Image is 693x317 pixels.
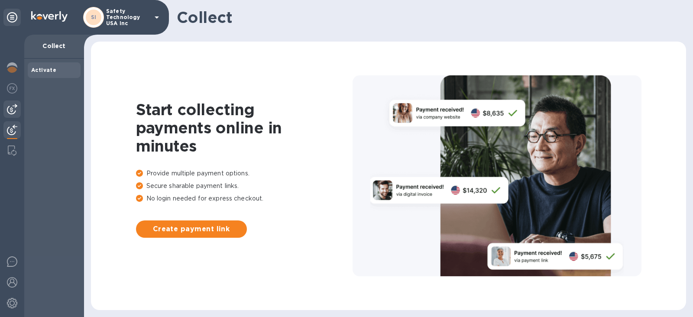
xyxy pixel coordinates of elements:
[136,194,353,203] p: No login needed for express checkout.
[7,83,17,94] img: Foreign exchange
[136,100,353,155] h1: Start collecting payments online in minutes
[177,8,679,26] h1: Collect
[106,8,149,26] p: Safety Technology USA Inc
[143,224,240,234] span: Create payment link
[31,67,56,73] b: Activate
[136,220,247,238] button: Create payment link
[136,169,353,178] p: Provide multiple payment options.
[91,14,97,20] b: SI
[31,11,68,22] img: Logo
[31,42,77,50] p: Collect
[3,9,21,26] div: Unpin categories
[136,181,353,191] p: Secure sharable payment links.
